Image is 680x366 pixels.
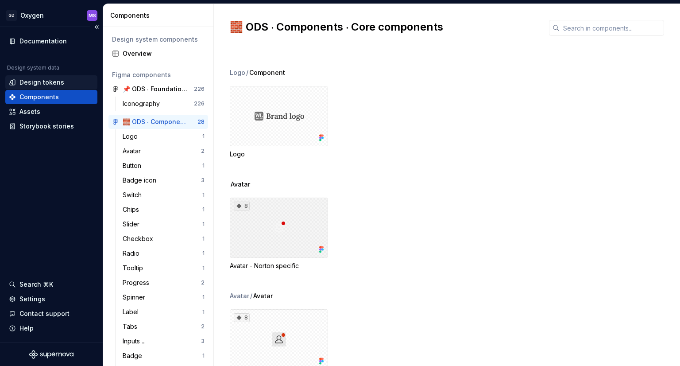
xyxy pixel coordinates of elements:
[202,265,205,272] div: 1
[560,20,664,36] input: Search in components...
[194,86,205,93] div: 226
[19,93,59,101] div: Components
[253,292,273,300] span: Avatar
[230,150,328,159] div: Logo
[6,10,17,21] div: GD
[90,21,103,33] button: Collapse sidebar
[119,232,208,246] a: Checkbox1
[123,49,205,58] div: Overview
[234,202,250,210] div: 8
[119,129,208,144] a: Logo1
[123,99,163,108] div: Iconography
[2,6,101,25] button: GDOxygenMS
[123,117,189,126] div: 🧱 ODS ⸱ Components ⸱ Core components
[19,37,67,46] div: Documentation
[119,290,208,304] a: Spinner1
[19,309,70,318] div: Contact support
[123,161,145,170] div: Button
[29,350,73,359] svg: Supernova Logo
[5,321,97,335] button: Help
[246,68,248,77] span: /
[123,85,189,93] div: 📌 ODS ⸱ Foundations ⸱ Iconography
[5,292,97,306] a: Settings
[7,64,59,71] div: Design system data
[123,322,141,331] div: Tabs
[231,180,250,189] span: Avatar
[230,86,328,159] div: Logo
[119,159,208,173] a: Button1
[19,122,74,131] div: Storybook stories
[230,20,538,34] h2: 🧱 ODS ⸱ Components ⸱ Core components
[119,144,208,158] a: Avatar2
[202,191,205,199] div: 1
[201,323,205,330] div: 2
[201,177,205,184] div: 3
[108,115,208,129] a: 🧱 ODS ⸱ Components ⸱ Core components28
[202,221,205,228] div: 1
[123,293,149,302] div: Spinner
[20,11,44,20] div: Oxygen
[230,68,245,77] div: Logo
[119,305,208,319] a: Label1
[202,294,205,301] div: 1
[119,319,208,334] a: Tabs2
[19,295,45,304] div: Settings
[5,307,97,321] button: Contact support
[123,205,143,214] div: Chips
[202,162,205,169] div: 1
[123,264,147,273] div: Tooltip
[197,118,205,125] div: 28
[123,147,144,156] div: Avatar
[230,198,328,270] div: 8Avatar - Norton specific
[123,308,142,316] div: Label
[119,334,208,348] a: Inputs ...3
[119,276,208,290] a: Progress2
[202,206,205,213] div: 1
[123,176,160,185] div: Badge icon
[201,279,205,286] div: 2
[202,250,205,257] div: 1
[19,78,64,87] div: Design tokens
[202,352,205,359] div: 1
[119,246,208,261] a: Radio1
[19,324,34,333] div: Help
[112,70,205,79] div: Figma components
[5,119,97,133] a: Storybook stories
[5,90,97,104] a: Components
[19,107,40,116] div: Assets
[110,11,210,20] div: Components
[119,261,208,275] a: Tooltip1
[123,337,149,346] div: Inputs ...
[89,12,96,19] div: MS
[123,351,146,360] div: Badge
[119,173,208,187] a: Badge icon3
[230,292,249,300] div: Avatar
[234,313,250,322] div: 8
[194,100,205,107] div: 226
[119,202,208,217] a: Chips1
[123,249,143,258] div: Radio
[119,97,208,111] a: Iconography226
[123,191,145,199] div: Switch
[123,132,141,141] div: Logo
[108,82,208,96] a: 📌 ODS ⸱ Foundations ⸱ Iconography226
[119,349,208,363] a: Badge1
[5,75,97,90] a: Design tokens
[201,148,205,155] div: 2
[5,105,97,119] a: Assets
[112,35,205,44] div: Design system components
[108,47,208,61] a: Overview
[123,278,153,287] div: Progress
[201,338,205,345] div: 3
[202,133,205,140] div: 1
[230,261,328,270] div: Avatar - Norton specific
[249,68,285,77] span: Component
[123,220,143,229] div: Slider
[123,234,157,243] div: Checkbox
[5,277,97,292] button: Search ⌘K
[202,308,205,315] div: 1
[119,217,208,231] a: Slider1
[119,188,208,202] a: Switch1
[202,235,205,242] div: 1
